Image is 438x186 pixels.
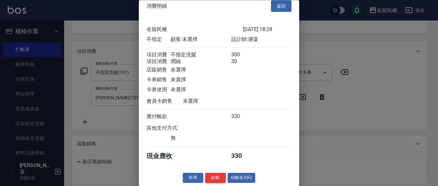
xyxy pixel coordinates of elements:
div: 卡券銷售 [147,77,171,84]
button: 結帳 [205,173,226,183]
div: 未選擇 [171,67,231,74]
button: 掛單 [183,173,203,183]
div: 未選擇 [183,98,243,105]
div: 未選擇 [171,87,231,93]
div: 不指定 [147,36,171,43]
div: 潤絲 [171,59,231,65]
div: 設計師: 瀞蓤 [231,36,291,43]
div: 不指定洗髮 [171,52,231,59]
div: 300 [231,52,255,59]
button: 返回 [271,0,291,12]
div: 項目消費 [147,59,171,65]
span: 消費明細 [147,3,167,9]
div: 卡券使用 [147,87,171,93]
div: 店販銷售 [147,67,171,74]
div: 其他支付方式 [147,125,195,132]
div: 無 [171,135,231,142]
div: 應付帳款 [147,114,171,120]
div: 名留民權 [147,27,243,33]
div: [DATE] 18:28 [243,27,291,33]
div: 項目消費 [147,52,171,59]
div: 現金應收 [147,152,183,161]
div: 會員卡銷售 [147,98,183,105]
button: 結帳並列印 [228,173,256,183]
div: 顧客: 未選擇 [171,36,231,43]
div: 30 [231,59,255,65]
div: 330 [231,152,255,161]
div: 330 [231,114,255,120]
div: 未選擇 [171,77,231,84]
